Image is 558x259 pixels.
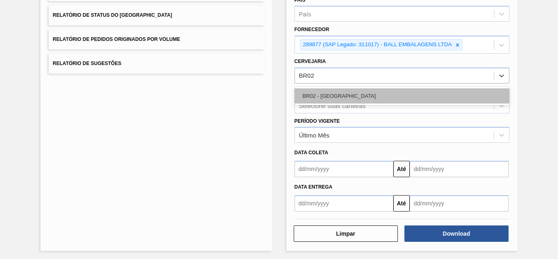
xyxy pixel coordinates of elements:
[49,29,263,50] button: Relatório de Pedidos Originados por Volume
[410,195,509,212] input: dd/mm/yyyy
[393,195,410,212] button: Até
[299,102,366,109] div: Selecione suas carteiras
[53,12,172,18] span: Relatório de Status do [GEOGRAPHIC_DATA]
[295,88,509,104] div: BR02 - [GEOGRAPHIC_DATA]
[53,36,180,42] span: Relatório de Pedidos Originados por Volume
[301,40,453,50] div: 289877 (SAP Legado: 311017) - BALL EMBALAGENS LTDA
[295,184,333,190] span: Data entrega
[295,59,326,64] label: Cervejaria
[49,5,263,25] button: Relatório de Status do [GEOGRAPHIC_DATA]
[295,195,393,212] input: dd/mm/yyyy
[299,11,311,18] div: País
[404,225,509,242] button: Download
[295,161,393,177] input: dd/mm/yyyy
[49,54,263,74] button: Relatório de Sugestões
[295,150,328,155] span: Data coleta
[393,161,410,177] button: Até
[295,27,329,32] label: Fornecedor
[294,225,398,242] button: Limpar
[299,132,330,139] div: Último Mês
[410,161,509,177] input: dd/mm/yyyy
[53,61,121,66] span: Relatório de Sugestões
[295,118,340,124] label: Período Vigente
